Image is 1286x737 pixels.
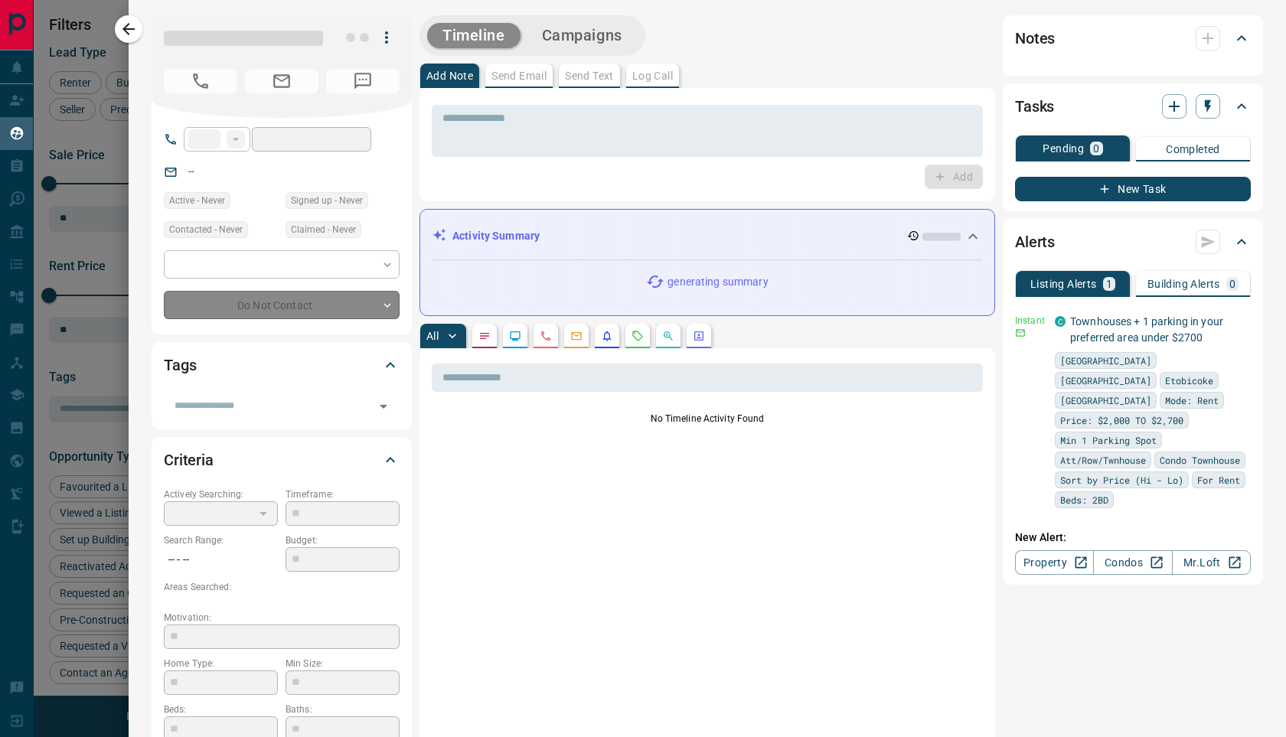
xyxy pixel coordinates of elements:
[667,274,768,290] p: generating summary
[1015,314,1046,328] p: Instant
[527,23,638,48] button: Campaigns
[1060,373,1151,388] span: [GEOGRAPHIC_DATA]
[164,291,400,319] div: Do Not Contact
[188,165,194,178] a: --
[601,330,613,342] svg: Listing Alerts
[1060,353,1151,368] span: [GEOGRAPHIC_DATA]
[1197,472,1240,488] span: For Rent
[570,330,583,342] svg: Emails
[1015,230,1055,254] h2: Alerts
[164,448,214,472] h2: Criteria
[164,347,400,383] div: Tags
[540,330,552,342] svg: Calls
[169,193,225,208] span: Active - Never
[452,228,540,244] p: Activity Summary
[1015,550,1094,575] a: Property
[426,331,439,341] p: All
[1060,472,1183,488] span: Sort by Price (Hi - Lo)
[1147,279,1220,289] p: Building Alerts
[1055,316,1066,327] div: condos.ca
[291,193,363,208] span: Signed up - Never
[1060,492,1108,507] span: Beds: 2BD
[1229,279,1235,289] p: 0
[1160,452,1240,468] span: Condo Townhouse
[509,330,521,342] svg: Lead Browsing Activity
[1015,328,1026,338] svg: Email
[164,442,400,478] div: Criteria
[1015,88,1251,125] div: Tasks
[169,222,243,237] span: Contacted - Never
[1015,223,1251,260] div: Alerts
[662,330,674,342] svg: Opportunities
[1060,393,1151,408] span: [GEOGRAPHIC_DATA]
[1015,26,1055,51] h2: Notes
[164,69,237,93] span: No Number
[1166,144,1220,155] p: Completed
[1043,143,1084,154] p: Pending
[1093,143,1099,154] p: 0
[286,703,400,716] p: Baths:
[286,657,400,670] p: Min Size:
[632,330,644,342] svg: Requests
[164,533,278,547] p: Search Range:
[164,488,278,501] p: Actively Searching:
[286,533,400,547] p: Budget:
[245,69,318,93] span: No Email
[164,611,400,624] p: Motivation:
[1093,550,1172,575] a: Condos
[1060,413,1183,428] span: Price: $2,000 TO $2,700
[432,222,982,250] div: Activity Summary
[1015,530,1251,546] p: New Alert:
[1172,550,1251,575] a: Mr.Loft
[164,580,400,594] p: Areas Searched:
[1165,393,1219,408] span: Mode: Rent
[1106,279,1112,289] p: 1
[427,23,521,48] button: Timeline
[1060,432,1157,448] span: Min 1 Parking Spot
[1030,279,1097,289] p: Listing Alerts
[1070,315,1223,344] a: Townhouses + 1 parking in your preferred area under $2700
[426,70,473,81] p: Add Note
[1015,94,1054,119] h2: Tasks
[693,330,705,342] svg: Agent Actions
[1165,373,1213,388] span: Etobicoke
[432,412,983,426] p: No Timeline Activity Found
[286,488,400,501] p: Timeframe:
[326,69,400,93] span: No Number
[164,657,278,670] p: Home Type:
[478,330,491,342] svg: Notes
[291,222,356,237] span: Claimed - Never
[1015,177,1251,201] button: New Task
[164,353,196,377] h2: Tags
[164,547,278,572] p: -- - --
[1060,452,1146,468] span: Att/Row/Twnhouse
[164,703,278,716] p: Beds:
[1015,20,1251,57] div: Notes
[373,396,394,417] button: Open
